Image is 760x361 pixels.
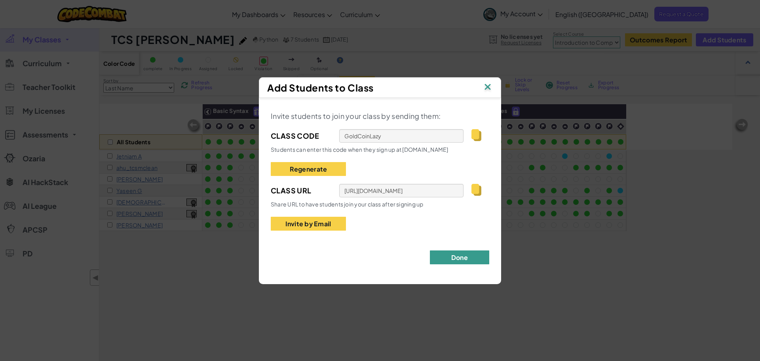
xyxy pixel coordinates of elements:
span: Class Code [271,130,331,142]
span: Invite students to join your class by sending them: [271,111,441,120]
img: IconCopy.svg [471,129,481,141]
img: IconCopy.svg [471,184,481,196]
button: Invite by Email [271,217,346,231]
img: IconClose.svg [483,82,493,94]
span: Share URL to have students join your class after signing up [271,201,424,208]
button: Done [430,250,489,264]
span: Students can enter this code when they sign up at [DOMAIN_NAME] [271,146,448,153]
button: Regenerate [271,162,346,176]
span: Class Url [271,185,331,197]
span: Add Students to Class [267,82,374,94]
